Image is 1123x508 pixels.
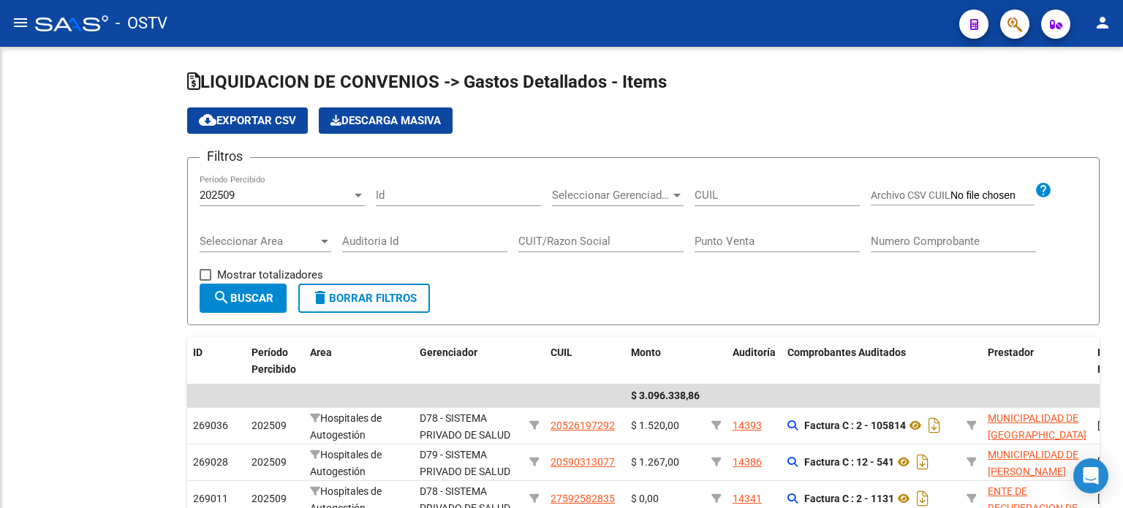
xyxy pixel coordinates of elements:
span: MUNICIPALIDAD DE [PERSON_NAME] [988,449,1078,477]
span: Exportar CSV [199,114,296,127]
span: Hospitales de Autogestión [310,412,382,441]
span: Seleccionar Area [200,235,318,248]
span: $ 0,00 [631,493,659,504]
span: Auditoría [733,346,776,358]
mat-icon: help [1035,181,1052,199]
i: Descargar documento [925,414,944,437]
i: Descargar documento [913,450,932,474]
span: Area [310,346,332,358]
span: 20590313077 [551,456,615,468]
span: D79 - SISTEMA PRIVADO DE SALUD S.A (Medicenter) [420,449,510,494]
span: Descarga Masiva [330,114,441,127]
span: 202509 [252,420,287,431]
mat-icon: menu [12,14,29,31]
div: (30999262542) [988,410,1086,441]
span: Monto [631,346,661,358]
button: Buscar [200,284,287,313]
span: $ 3.096.338,86 [631,390,700,401]
div: 14386 [733,454,762,471]
span: MUNICIPALIDAD DE [GEOGRAPHIC_DATA][PERSON_NAME] [988,412,1086,458]
datatable-header-cell: Período Percibido [246,337,304,385]
span: 202509 [252,493,287,504]
button: Descarga Masiva [319,107,453,134]
span: $ 1.267,00 [631,456,679,468]
span: LIQUIDACION DE CONVENIOS -> Gastos Detallados - Items [187,72,667,92]
span: - OSTV [116,7,167,39]
span: $ 1.520,00 [631,420,679,431]
strong: Factura C : 2 - 1131 [804,493,894,504]
datatable-header-cell: Auditoría [727,337,782,385]
datatable-header-cell: Monto [625,337,706,385]
datatable-header-cell: CUIL [545,337,625,385]
span: Mostrar totalizadores [217,266,323,284]
span: 202509 [200,189,235,202]
span: D78 - SISTEMA PRIVADO DE SALUD S.A (MUTUAL) [420,412,510,458]
mat-icon: cloud_download [199,111,216,129]
datatable-header-cell: Comprobantes Auditados [782,337,961,385]
span: ID [193,346,203,358]
button: Borrar Filtros [298,284,430,313]
div: 14341 [733,490,762,507]
span: 20526197292 [551,420,615,431]
app-download-masive: Descarga masiva de comprobantes (adjuntos) [319,107,453,134]
div: 14393 [733,417,762,434]
datatable-header-cell: Prestador [982,337,1092,385]
span: 202509 [252,456,287,468]
span: Hospitales de Autogestión [310,449,382,477]
div: Open Intercom Messenger [1073,458,1108,493]
span: Período Percibido [252,346,296,375]
span: Gerenciador [420,346,477,358]
span: CUIL [551,346,572,358]
span: 269028 [193,456,228,468]
datatable-header-cell: Gerenciador [414,337,523,385]
span: Borrar Filtros [311,292,417,305]
strong: Factura C : 2 - 105814 [804,420,906,431]
span: Prestador [988,346,1034,358]
span: 269036 [193,420,228,431]
strong: Factura C : 12 - 541 [804,456,894,468]
datatable-header-cell: ID [187,337,246,385]
mat-icon: person [1094,14,1111,31]
span: 269011 [193,493,228,504]
h3: Filtros [200,146,250,167]
span: Comprobantes Auditados [787,346,906,358]
span: Seleccionar Gerenciador [552,189,670,202]
button: Exportar CSV [187,107,308,134]
span: Buscar [213,292,273,305]
div: (30999006058) [988,447,1086,477]
span: Archivo CSV CUIL [871,189,950,201]
span: 27592582835 [551,493,615,504]
mat-icon: search [213,289,230,306]
mat-icon: delete [311,289,329,306]
input: Archivo CSV CUIL [950,189,1035,202]
datatable-header-cell: Area [304,337,414,385]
